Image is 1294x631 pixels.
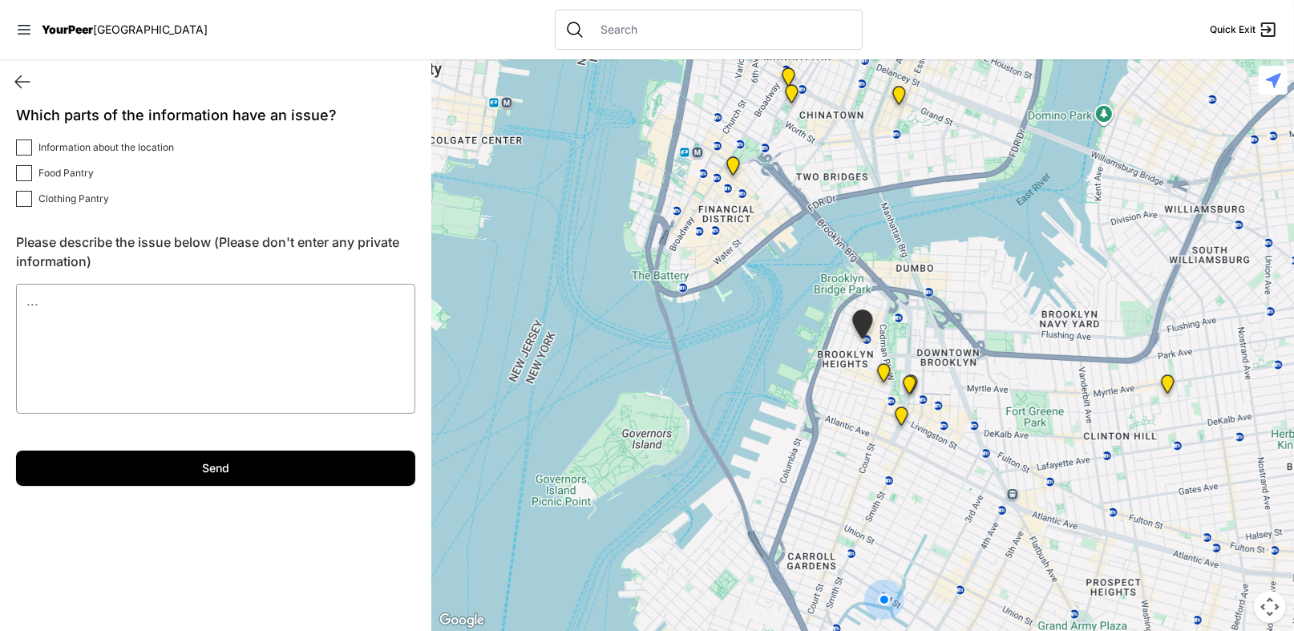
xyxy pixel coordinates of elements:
[16,165,32,181] input: Food Pantry
[42,22,93,36] span: YourPeer
[93,22,208,36] span: [GEOGRAPHIC_DATA]
[889,86,909,111] div: Lower East Side Youth Drop-in Center. Yellow doors with grey buzzer on the right
[901,374,921,400] div: Brooklyn
[782,84,802,110] div: Manhattan Criminal Court
[1254,591,1286,623] button: Map camera controls
[874,363,894,389] div: Brooklyn
[435,610,488,631] img: Google
[42,25,208,34] a: YourPeer[GEOGRAPHIC_DATA]
[16,451,415,486] input: Send
[778,67,799,93] div: Tribeca Campus/New York City Rescue Mission
[723,156,743,182] div: Main Office
[1210,20,1278,39] a: Quick Exit
[16,191,32,207] input: Clothing Pantry
[435,610,488,631] a: Open this area in Google Maps (opens a new window)
[864,580,904,620] div: You are here!
[16,234,399,269] span: Please describe the issue below (Please don't enter any private information)
[16,140,32,156] input: Information about the location
[38,192,109,207] span: Clothing Pantry
[38,167,94,181] span: Food Pantry
[16,107,337,123] span: Which parts of the information have an issue?
[591,22,852,38] input: Search
[38,141,174,156] span: Information about the location
[900,375,920,401] div: Brooklyn
[1210,23,1256,36] span: Quick Exit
